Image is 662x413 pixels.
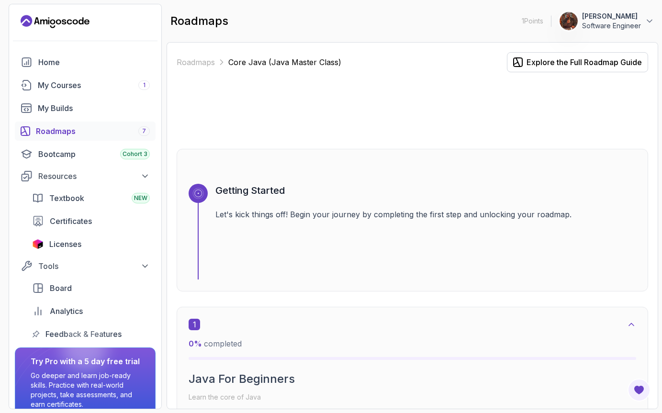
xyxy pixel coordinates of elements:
[15,53,156,72] a: home
[50,215,92,227] span: Certificates
[49,238,81,250] span: Licenses
[215,184,636,197] h3: Getting Started
[527,56,642,68] div: Explore the Full Roadmap Guide
[15,76,156,95] a: courses
[32,239,44,249] img: jetbrains icon
[26,279,156,298] a: board
[49,192,84,204] span: Textbook
[15,122,156,141] a: roadmaps
[38,56,150,68] div: Home
[15,145,156,164] a: bootcamp
[507,52,648,72] button: Explore the Full Roadmap Guide
[582,21,641,31] p: Software Engineer
[189,319,200,330] span: 1
[21,14,90,29] a: Landing page
[189,339,202,348] span: 0 %
[582,11,641,21] p: [PERSON_NAME]
[31,371,140,409] p: Go deeper and learn job-ready skills. Practice with real-world projects, take assessments, and ea...
[189,391,636,404] p: Learn the core of Java
[38,170,150,182] div: Resources
[50,282,72,294] span: Board
[143,81,146,89] span: 1
[189,371,636,387] h2: Java For Beginners
[559,11,654,31] button: user profile image[PERSON_NAME]Software Engineer
[36,125,150,137] div: Roadmaps
[26,234,156,254] a: licenses
[123,150,147,158] span: Cohort 3
[26,324,156,344] a: feedback
[228,56,341,68] p: Core Java (Java Master Class)
[50,305,83,317] span: Analytics
[177,56,215,68] a: Roadmaps
[560,12,578,30] img: user profile image
[215,209,636,220] p: Let's kick things off! Begin your journey by completing the first step and unlocking your roadmap.
[15,257,156,275] button: Tools
[189,339,242,348] span: completed
[38,102,150,114] div: My Builds
[522,16,543,26] p: 1 Points
[26,301,156,321] a: analytics
[170,13,228,29] h2: roadmaps
[26,189,156,208] a: textbook
[628,379,651,402] button: Open Feedback Button
[142,127,146,135] span: 7
[38,148,150,160] div: Bootcamp
[15,167,156,185] button: Resources
[38,260,150,272] div: Tools
[45,328,122,340] span: Feedback & Features
[134,194,147,202] span: NEW
[38,79,150,91] div: My Courses
[26,212,156,231] a: certificates
[15,99,156,118] a: builds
